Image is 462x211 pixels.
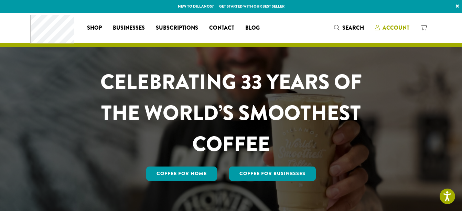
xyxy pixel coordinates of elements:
a: Search [329,22,369,33]
span: Account [383,24,409,32]
h1: CELEBRATING 33 YEARS OF THE WORLD’S SMOOTHEST COFFEE [80,67,382,160]
span: Contact [209,24,234,32]
a: Coffee For Businesses [229,167,316,181]
a: Shop [82,22,107,33]
span: Subscriptions [156,24,198,32]
span: Blog [245,24,260,32]
a: Get started with our best seller [219,3,284,9]
span: Search [342,24,364,32]
span: Shop [87,24,102,32]
a: Coffee for Home [146,167,217,181]
span: Businesses [113,24,145,32]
